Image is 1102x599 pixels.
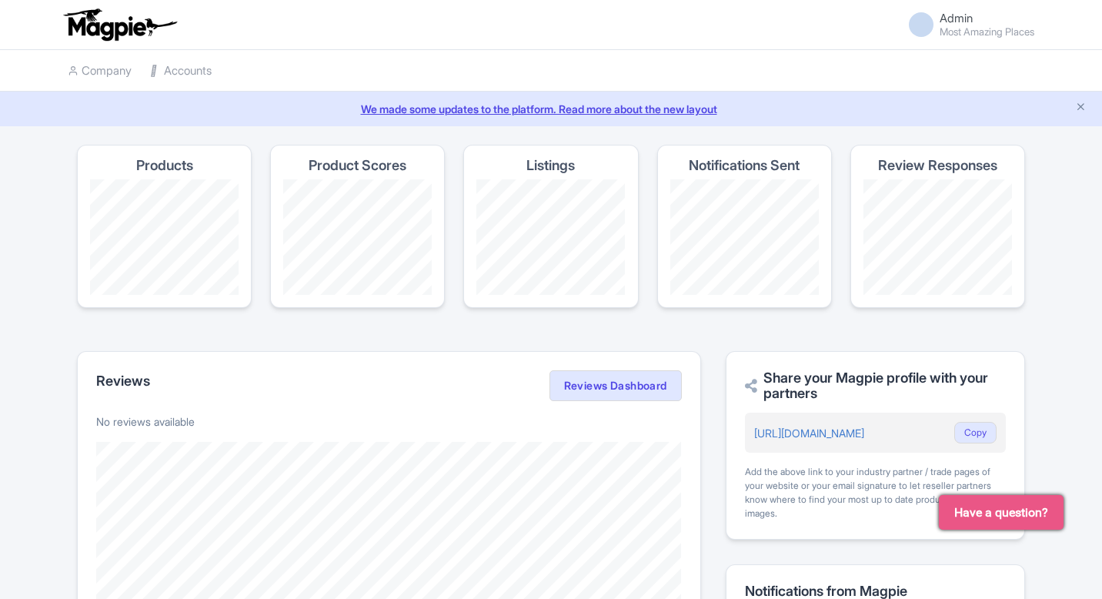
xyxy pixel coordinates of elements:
[309,158,406,173] h4: Product Scores
[745,370,1006,401] h2: Share your Magpie profile with your partners
[745,584,1006,599] h2: Notifications from Magpie
[549,370,682,401] a: Reviews Dashboard
[136,158,193,173] h4: Products
[940,11,973,25] span: Admin
[68,50,132,92] a: Company
[60,8,179,42] img: logo-ab69f6fb50320c5b225c76a69d11143b.png
[689,158,800,173] h4: Notifications Sent
[96,413,682,430] p: No reviews available
[954,422,997,443] button: Copy
[745,465,1006,520] div: Add the above link to your industry partner / trade pages of your website or your email signature...
[954,504,1048,522] span: Have a question?
[526,158,575,173] h4: Listings
[1075,99,1087,117] button: Close announcement
[9,101,1093,117] a: We made some updates to the platform. Read more about the new layout
[939,495,1064,530] button: Have a question?
[900,12,1034,37] a: Admin Most Amazing Places
[96,373,150,389] h2: Reviews
[754,427,864,440] a: [URL][DOMAIN_NAME]
[940,27,1034,37] small: Most Amazing Places
[878,158,997,173] h4: Review Responses
[150,50,212,92] a: Accounts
